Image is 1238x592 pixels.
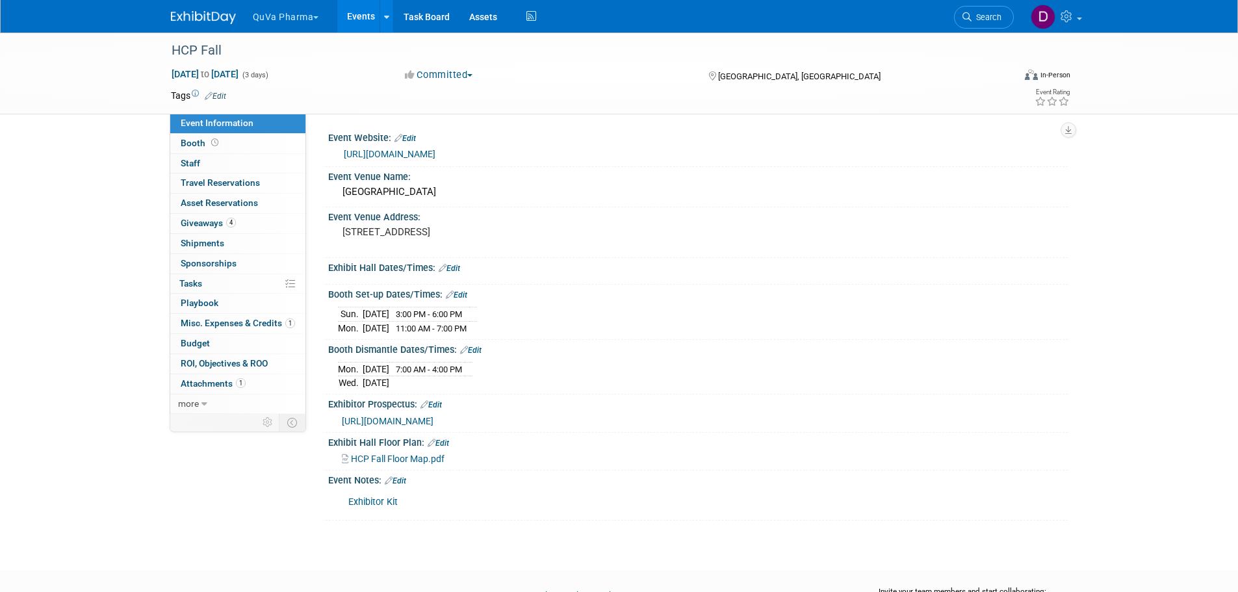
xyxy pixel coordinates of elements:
span: Booth [181,138,221,148]
a: Asset Reservations [170,194,305,213]
a: [URL][DOMAIN_NAME] [342,416,433,426]
span: [GEOGRAPHIC_DATA], [GEOGRAPHIC_DATA] [718,71,881,81]
a: more [170,394,305,414]
td: [DATE] [363,376,389,390]
div: Exhibitor Prospectus: [328,394,1068,411]
a: ROI, Objectives & ROO [170,354,305,374]
span: 1 [236,378,246,388]
div: Booth Dismantle Dates/Times: [328,340,1068,357]
span: Event Information [181,118,253,128]
a: Booth [170,134,305,153]
div: In-Person [1040,70,1070,80]
td: [DATE] [363,307,389,321]
div: Event Rating [1035,89,1070,96]
td: Sun. [338,307,363,321]
span: Attachments [181,378,246,389]
button: Committed [400,68,478,82]
span: Sponsorships [181,258,237,268]
td: Tags [171,89,226,102]
span: 7:00 AM - 4:00 PM [396,365,462,374]
a: HCP Fall Floor Map.pdf [342,454,445,464]
div: HCP Fall [167,39,994,62]
span: (3 days) [241,71,268,79]
td: Mon. [338,321,363,335]
span: 11:00 AM - 7:00 PM [396,324,467,333]
td: Personalize Event Tab Strip [257,414,279,431]
div: Booth Set-up Dates/Times: [328,285,1068,302]
img: ExhibitDay [171,11,236,24]
span: 4 [226,218,236,227]
td: Toggle Event Tabs [279,414,305,431]
a: Giveaways4 [170,214,305,233]
a: Tasks [170,274,305,294]
div: Exhibit Hall Floor Plan: [328,433,1068,450]
span: Asset Reservations [181,198,258,208]
td: Mon. [338,362,363,376]
div: Exhibit Hall Dates/Times: [328,258,1068,275]
a: Edit [205,92,226,101]
span: Playbook [181,298,218,308]
pre: [STREET_ADDRESS] [342,226,622,238]
img: Format-Inperson.png [1025,70,1038,80]
a: Edit [460,346,482,355]
span: Tasks [179,278,202,289]
a: Sponsorships [170,254,305,274]
span: Travel Reservations [181,177,260,188]
div: Event Format [937,68,1071,87]
a: Staff [170,154,305,174]
span: Giveaways [181,218,236,228]
a: Event Information [170,114,305,133]
span: Shipments [181,238,224,248]
div: Event Venue Address: [328,207,1068,224]
td: [DATE] [363,321,389,335]
a: Playbook [170,294,305,313]
a: [URL][DOMAIN_NAME] [344,149,435,159]
a: Budget [170,334,305,354]
span: 3:00 PM - 6:00 PM [396,309,462,319]
td: Wed. [338,376,363,390]
span: more [178,398,199,409]
span: Misc. Expenses & Credits [181,318,295,328]
span: Search [972,12,1001,22]
a: Search [954,6,1014,29]
a: Edit [394,134,416,143]
td: [DATE] [363,362,389,376]
a: Travel Reservations [170,174,305,193]
span: Staff [181,158,200,168]
a: Exhibitor Kit [348,496,398,508]
span: [DATE] [DATE] [171,68,239,80]
span: ROI, Objectives & ROO [181,358,268,368]
span: Budget [181,338,210,348]
a: Attachments1 [170,374,305,394]
div: Event Venue Name: [328,167,1068,183]
a: Edit [385,476,406,485]
img: Danielle Mitchell [1031,5,1055,29]
a: Shipments [170,234,305,253]
div: Event Notes: [328,470,1068,487]
span: HCP Fall Floor Map.pdf [351,454,445,464]
div: Event Website: [328,128,1068,145]
span: Booth not reserved yet [209,138,221,148]
a: Edit [439,264,460,273]
span: 1 [285,318,295,328]
a: Edit [428,439,449,448]
div: [GEOGRAPHIC_DATA] [338,182,1058,202]
span: to [199,69,211,79]
a: Edit [446,290,467,300]
a: Edit [420,400,442,409]
a: Misc. Expenses & Credits1 [170,314,305,333]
